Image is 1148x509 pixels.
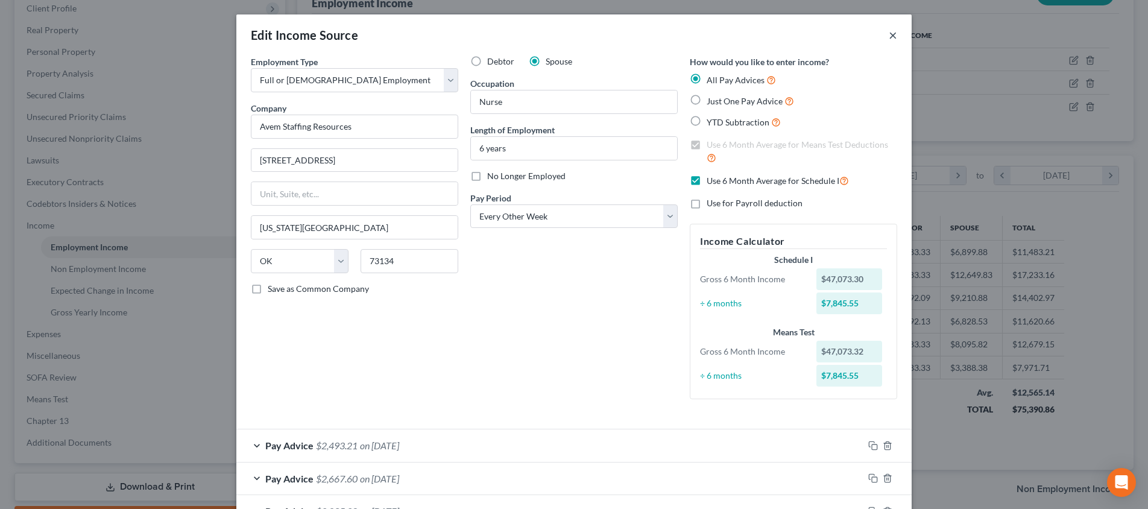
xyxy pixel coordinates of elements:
[471,137,677,160] input: ex: 2 years
[700,234,887,249] h5: Income Calculator
[265,440,314,451] span: Pay Advice
[694,370,810,382] div: ÷ 6 months
[700,326,887,338] div: Means Test
[690,55,829,68] label: How would you like to enter income?
[700,254,887,266] div: Schedule I
[316,440,358,451] span: $2,493.21
[694,346,810,358] div: Gross 6 Month Income
[816,292,883,314] div: $7,845.55
[707,175,839,186] span: Use 6 Month Average for Schedule I
[707,139,888,150] span: Use 6 Month Average for Means Test Deductions
[251,216,458,239] input: Enter city...
[707,117,769,127] span: YTD Subtraction
[889,28,897,42] button: ×
[470,193,511,203] span: Pay Period
[268,283,369,294] span: Save as Common Company
[471,90,677,113] input: --
[707,75,765,85] span: All Pay Advices
[316,473,358,484] span: $2,667.60
[707,198,803,208] span: Use for Payroll deduction
[487,56,514,66] span: Debtor
[360,440,399,451] span: on [DATE]
[361,249,458,273] input: Enter zip...
[707,96,783,106] span: Just One Pay Advice
[816,341,883,362] div: $47,073.32
[816,268,883,290] div: $47,073.30
[816,365,883,387] div: $7,845.55
[251,103,286,113] span: Company
[470,124,555,136] label: Length of Employment
[360,473,399,484] span: on [DATE]
[251,27,358,43] div: Edit Income Source
[694,273,810,285] div: Gross 6 Month Income
[251,115,458,139] input: Search company by name...
[265,473,314,484] span: Pay Advice
[546,56,572,66] span: Spouse
[694,297,810,309] div: ÷ 6 months
[251,149,458,172] input: Enter address...
[251,182,458,205] input: Unit, Suite, etc...
[251,57,318,67] span: Employment Type
[487,171,566,181] span: No Longer Employed
[1107,468,1136,497] div: Open Intercom Messenger
[470,77,514,90] label: Occupation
